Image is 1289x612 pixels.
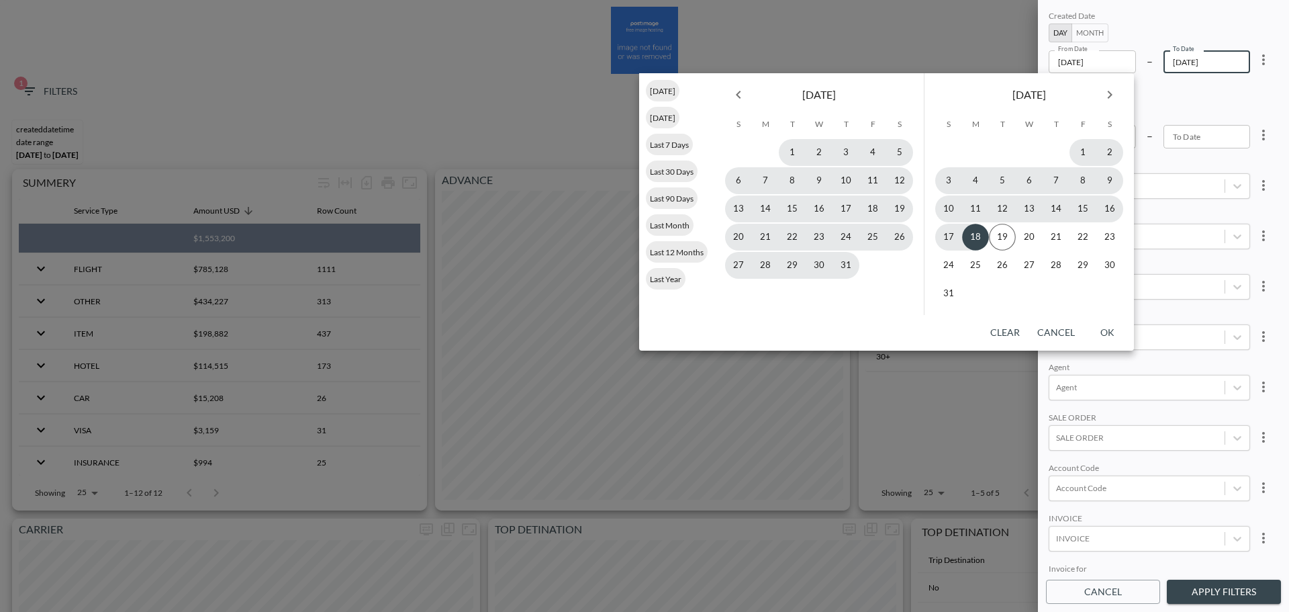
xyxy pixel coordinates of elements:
button: 5 [886,139,913,166]
button: 17 [935,224,962,251]
span: Thursday [1044,111,1068,138]
button: 9 [806,167,832,194]
div: [DATE] [646,80,679,101]
button: 22 [779,224,806,251]
button: 13 [1016,195,1043,222]
button: 24 [832,224,859,251]
button: Clear [984,320,1027,345]
button: 23 [806,224,832,251]
span: [DATE] [1012,85,1046,104]
div: INVOICE [1049,513,1250,526]
button: 12 [886,167,913,194]
button: 28 [1043,252,1069,279]
label: To Date [1173,44,1194,53]
button: 26 [989,252,1016,279]
button: 30 [806,252,832,279]
button: more [1250,222,1277,249]
span: Friday [861,111,885,138]
button: 13 [725,195,752,222]
button: 20 [725,224,752,251]
button: Apply Filters [1167,580,1281,605]
button: 3 [935,167,962,194]
span: [DATE] [646,86,679,96]
button: 6 [725,167,752,194]
span: Last Month [646,220,694,230]
button: Day [1049,24,1072,42]
button: 1 [1069,139,1096,166]
button: 7 [1043,167,1069,194]
button: 15 [779,195,806,222]
span: [DATE] [646,113,679,123]
button: 14 [1043,195,1069,222]
button: 11 [859,167,886,194]
button: more [1250,525,1277,552]
span: Monday [753,111,777,138]
button: 10 [832,167,859,194]
button: 31 [935,280,962,307]
label: From Date [1058,44,1088,53]
button: 1 [779,139,806,166]
span: Thursday [834,111,858,138]
button: more [1250,273,1277,300]
button: 18 [962,224,989,251]
span: Friday [1071,111,1095,138]
span: Last Year [646,274,685,284]
div: Last 90 Days [646,187,698,209]
button: 9 [1096,167,1123,194]
button: 27 [725,252,752,279]
button: 29 [779,252,806,279]
div: SALE ORDER [1049,412,1250,425]
div: Departure Date [1049,85,1250,98]
button: more [1250,474,1277,501]
button: 23 [1096,224,1123,251]
div: Created Date [1049,11,1250,24]
button: 27 [1016,252,1043,279]
button: 11 [962,195,989,222]
div: Last 7 Days [646,134,693,155]
button: more [1250,323,1277,350]
input: YYYY-MM-DD [1163,125,1251,148]
button: 24 [935,252,962,279]
button: 14 [752,195,779,222]
button: more [1250,424,1277,451]
button: 8 [779,167,806,194]
button: 22 [1069,224,1096,251]
button: 20 [1016,224,1043,251]
button: 15 [1069,195,1096,222]
button: 25 [859,224,886,251]
button: more [1250,374,1277,400]
button: 4 [859,139,886,166]
button: 12 [989,195,1016,222]
button: OK [1086,320,1129,345]
div: 2025-01-012025-08-18 [1049,11,1278,73]
div: Invoice for [1049,564,1250,576]
button: 18 [859,195,886,222]
div: GROUP [1049,161,1250,173]
span: Last 12 Months [646,247,708,257]
span: Wednesday [1017,111,1041,138]
button: 28 [752,252,779,279]
div: Account Code [1049,463,1250,476]
span: Wednesday [807,111,831,138]
div: Account Name [1049,211,1250,224]
button: 21 [1043,224,1069,251]
button: 26 [886,224,913,251]
span: Last 30 Days [646,167,698,177]
button: 19 [989,224,1016,251]
span: Monday [963,111,988,138]
button: 6 [1016,167,1043,194]
span: Tuesday [780,111,804,138]
span: Last 7 Days [646,140,693,150]
div: [DATE] [646,107,679,128]
div: Last 30 Days [646,161,698,182]
button: 19 [886,195,913,222]
button: 31 [832,252,859,279]
button: Cancel [1032,320,1080,345]
span: [DATE] [802,85,836,104]
button: Cancel [1046,580,1160,605]
div: Last Year [646,268,685,290]
button: 10 [935,195,962,222]
button: 25 [962,252,989,279]
button: 7 [752,167,779,194]
p: – [1147,53,1153,69]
